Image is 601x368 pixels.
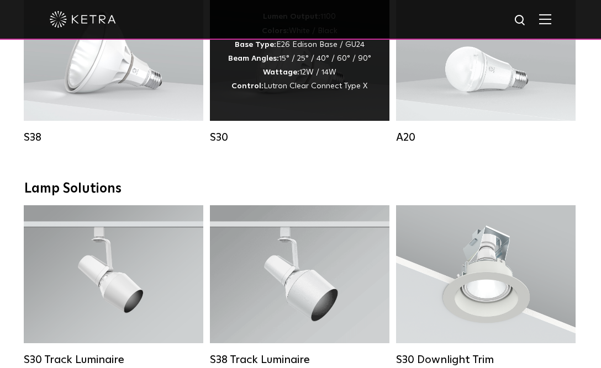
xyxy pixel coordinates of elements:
img: Hamburger%20Nav.svg [539,14,551,24]
img: search icon [514,14,528,28]
div: S30 [210,131,389,144]
strong: Base Type: [235,41,276,49]
div: S38 Track Luminaire [210,353,389,366]
strong: Wattage: [263,68,299,76]
img: ketra-logo-2019-white [50,11,116,28]
a: S30 Track Luminaire Lumen Output:1100Colors:White / BlackBeam Angles:15° / 25° / 40° / 60° / 90°W... [24,205,203,366]
strong: Control: [231,82,263,90]
span: Lutron Clear Connect Type X [263,82,367,90]
a: S38 Track Luminaire Lumen Output:1100Colors:White / BlackBeam Angles:10° / 25° / 40° / 60°Wattage... [210,205,389,366]
a: S30 Downlight Trim S30 Downlight Trim [396,205,576,366]
div: 1100 White / Black E26 Edison Base / GU24 15° / 25° / 40° / 60° / 90° 12W / 14W [228,10,371,93]
div: Lamp Solutions [24,181,577,197]
div: S30 Downlight Trim [396,353,576,366]
div: A20 [396,131,576,144]
div: S38 [24,131,203,144]
div: S30 Track Luminaire [24,353,203,366]
strong: Beam Angles: [228,55,279,62]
